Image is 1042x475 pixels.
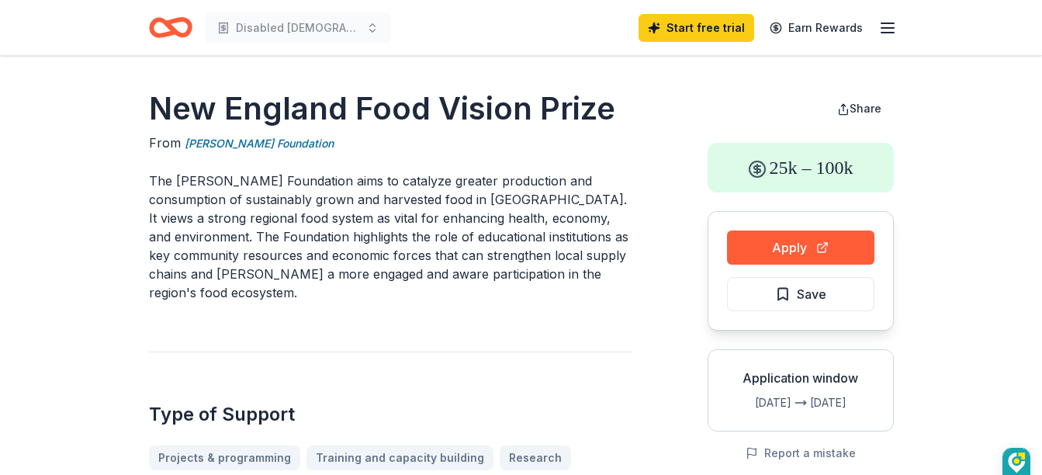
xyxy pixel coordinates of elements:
a: Home [149,9,192,46]
a: Earn Rewards [760,14,872,42]
img: DzVsEph+IJtmAAAAAElFTkSuQmCC [1008,452,1026,473]
a: [PERSON_NAME] Foundation [185,134,334,153]
div: [DATE] [810,394,881,412]
a: Projects & programming [149,446,300,470]
button: Disabled [DEMOGRAPHIC_DATA] Veterans Chapter40 [205,12,391,43]
a: Research [500,446,571,470]
a: Start free trial [639,14,754,42]
div: From [149,133,633,153]
div: 25k – 100k [708,143,894,192]
h1: New England Food Vision Prize [149,87,633,130]
button: Report a mistake [746,444,856,463]
button: Apply [727,231,874,265]
span: Disabled [DEMOGRAPHIC_DATA] Veterans Chapter40 [236,19,360,37]
button: Save [727,277,874,311]
button: Share [825,93,894,124]
a: Training and capacity building [306,446,493,470]
div: [DATE] [721,394,791,412]
span: Share [850,102,881,115]
div: Application window [721,369,881,387]
span: Save [797,284,826,304]
p: The [PERSON_NAME] Foundation aims to catalyze greater production and consumption of sustainably g... [149,172,633,302]
h2: Type of Support [149,402,633,427]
